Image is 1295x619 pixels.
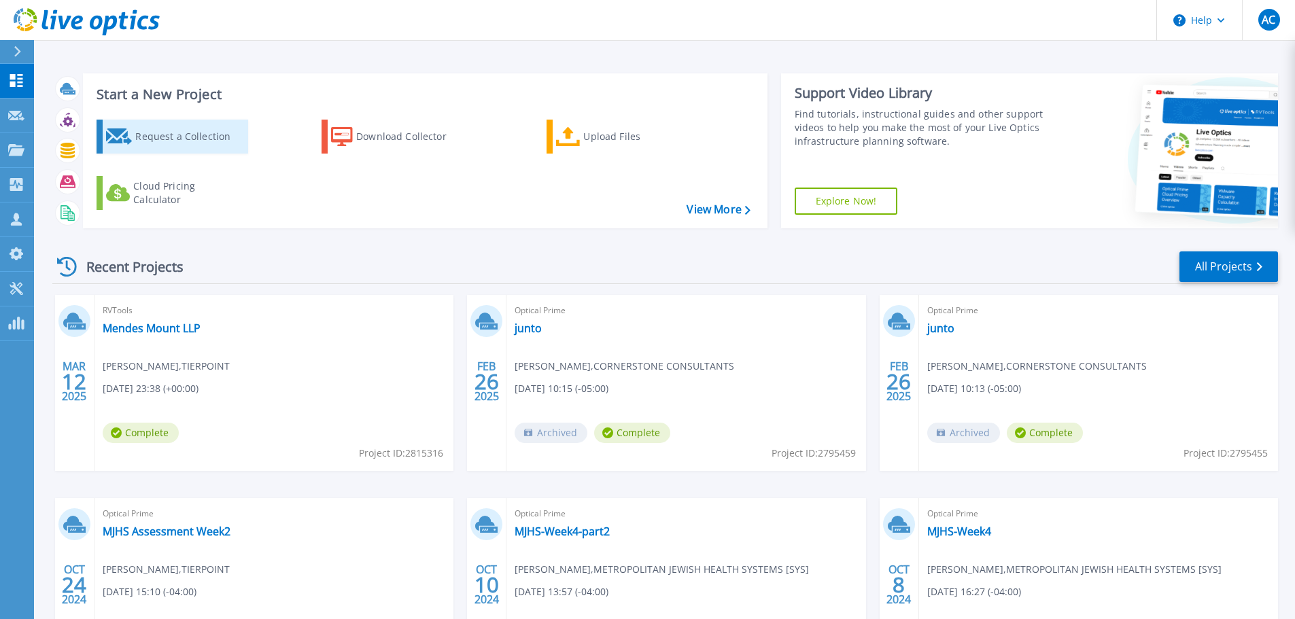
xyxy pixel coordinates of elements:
[103,321,201,335] a: Mendes Mount LLP
[1184,446,1268,461] span: Project ID: 2795455
[103,584,196,599] span: [DATE] 15:10 (-04:00)
[927,359,1147,374] span: [PERSON_NAME] , CORNERSTONE CONSULTANTS
[795,107,1048,148] div: Find tutorials, instructional guides and other support videos to help you make the most of your L...
[515,506,857,521] span: Optical Prime
[927,525,991,538] a: MJHS-Week4
[927,423,1000,443] span: Archived
[927,562,1222,577] span: [PERSON_NAME] , METROPOLITAN JEWISH HEALTH SYSTEMS [SYS]
[795,84,1048,102] div: Support Video Library
[547,120,698,154] a: Upload Files
[515,423,587,443] span: Archived
[583,123,692,150] div: Upload Files
[1179,251,1278,282] a: All Projects
[61,560,87,609] div: OCT 2024
[927,303,1270,318] span: Optical Prime
[1007,423,1083,443] span: Complete
[356,123,465,150] div: Download Collector
[322,120,473,154] a: Download Collector
[795,188,898,215] a: Explore Now!
[135,123,244,150] div: Request a Collection
[97,176,248,210] a: Cloud Pricing Calculator
[62,376,86,387] span: 12
[927,506,1270,521] span: Optical Prime
[103,525,230,538] a: MJHS Assessment Week2
[103,381,198,396] span: [DATE] 23:38 (+00:00)
[359,446,443,461] span: Project ID: 2815316
[927,321,954,335] a: junto
[927,584,1021,599] span: [DATE] 16:27 (-04:00)
[52,250,202,283] div: Recent Projects
[893,579,905,590] span: 8
[61,357,87,406] div: MAR 2025
[103,506,445,521] span: Optical Prime
[103,303,445,318] span: RVTools
[515,321,542,335] a: junto
[886,560,912,609] div: OCT 2024
[515,584,608,599] span: [DATE] 13:57 (-04:00)
[515,562,809,577] span: [PERSON_NAME] , METROPOLITAN JEWISH HEALTH SYSTEMS [SYS]
[515,303,857,318] span: Optical Prime
[886,357,912,406] div: FEB 2025
[772,446,856,461] span: Project ID: 2795459
[594,423,670,443] span: Complete
[103,562,230,577] span: [PERSON_NAME] , TIERPOINT
[515,359,734,374] span: [PERSON_NAME] , CORNERSTONE CONSULTANTS
[474,579,499,590] span: 10
[515,381,608,396] span: [DATE] 10:15 (-05:00)
[515,525,610,538] a: MJHS-Week4-part2
[62,579,86,590] span: 24
[474,357,500,406] div: FEB 2025
[474,560,500,609] div: OCT 2024
[474,376,499,387] span: 26
[133,179,242,207] div: Cloud Pricing Calculator
[103,359,230,374] span: [PERSON_NAME] , TIERPOINT
[886,376,911,387] span: 26
[97,87,750,102] h3: Start a New Project
[1262,14,1275,25] span: AC
[103,423,179,443] span: Complete
[97,120,248,154] a: Request a Collection
[687,203,750,216] a: View More
[927,381,1021,396] span: [DATE] 10:13 (-05:00)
